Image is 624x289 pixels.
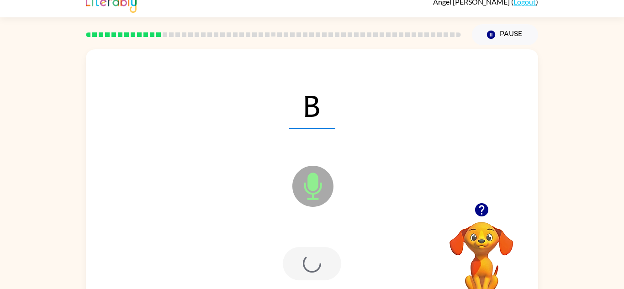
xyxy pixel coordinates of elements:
button: Pause [472,24,538,45]
span: B [289,81,335,129]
